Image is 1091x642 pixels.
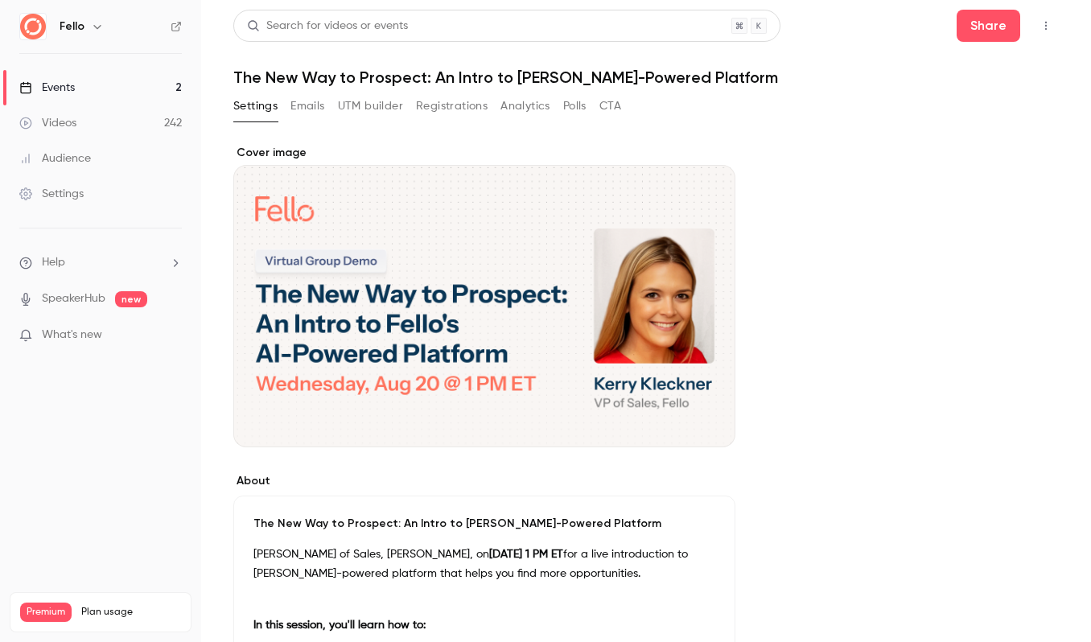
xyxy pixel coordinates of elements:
img: Fello [20,14,46,39]
label: Cover image [233,145,735,161]
div: Settings [19,186,84,202]
span: Premium [20,603,72,622]
button: CTA [599,93,621,119]
section: Cover image [233,145,735,447]
div: Audience [19,150,91,167]
button: Share [957,10,1020,42]
button: Settings [233,93,278,119]
div: Search for videos or events [247,18,408,35]
button: UTM builder [338,93,403,119]
p: [PERSON_NAME] of Sales, [PERSON_NAME], on for a live introduction to [PERSON_NAME]-powered platfo... [253,545,715,583]
li: help-dropdown-opener [19,254,182,271]
button: Registrations [416,93,488,119]
label: About [233,473,735,489]
p: The New Way to Prospect: An Intro to [PERSON_NAME]-Powered Platform [253,516,715,532]
strong: In this session, you'll learn how to: [253,619,426,631]
div: Events [19,80,75,96]
div: Videos [19,115,76,131]
button: Analytics [500,93,550,119]
a: SpeakerHub [42,290,105,307]
h6: Fello [60,19,84,35]
span: new [115,291,147,307]
button: Polls [563,93,587,119]
span: Plan usage [81,606,181,619]
span: What's new [42,327,102,344]
h1: The New Way to Prospect: An Intro to [PERSON_NAME]-Powered Platform [233,68,1059,87]
button: Emails [290,93,324,119]
strong: [DATE] 1 PM ET [489,549,563,560]
span: Help [42,254,65,271]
